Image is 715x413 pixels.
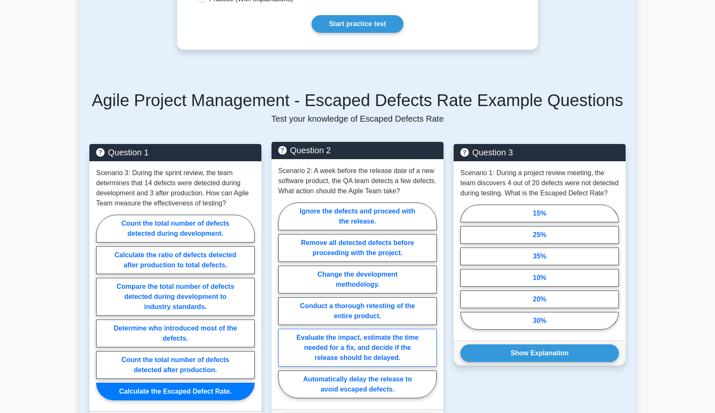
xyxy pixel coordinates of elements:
[278,145,437,155] h5: Question 2
[460,290,619,308] label: 20%
[96,147,255,157] h5: Question 1
[278,166,437,196] p: Scenario 2: A week before the release date of a new software product, the QA team detects a few d...
[278,234,437,262] label: Remove all detected defects before proceeding with the project.
[96,215,255,242] label: Count the total number of defects detected during development.
[96,383,255,400] label: Calculate the Escaped Defect Rate.
[96,351,255,379] label: Count the total number of defects detected after production.
[460,312,619,330] label: 30%
[89,114,626,124] p: Test your knowledge of Escaped Defects Rate
[460,344,619,362] button: Show Explanation
[96,168,255,208] p: Scenario 3: During the sprint review, the team determines that 14 defects were detected during de...
[312,15,403,33] a: Start practice test
[278,203,437,230] label: Ignore the defects and proceed with the release.
[89,90,626,110] h5: Agile Project Management - Escaped Defects Rate Example Questions
[460,147,619,157] h5: Question 3
[96,278,255,316] label: Compare the total number of defects detected during development to industry standards.
[278,297,437,325] label: Conduct a thorough retesting of the entire product.
[460,226,619,244] label: 25%
[278,329,437,367] label: Evaluate the impact, estimate the time needed for a fix, and decide if the release should be dela...
[460,205,619,222] label: 15%
[460,269,619,287] label: 10%
[460,168,619,198] p: Scenario 1: During a project review meeting, the team discovers 4 out of 20 defects were not dete...
[96,320,255,347] label: Determine who introduced most of the defects.
[278,370,437,398] label: Automatically delay the release to avoid escaped defects.
[460,248,619,265] label: 35%
[278,266,437,293] label: Change the development methodology.
[96,246,255,274] label: Calculate the ratio of defects detected after production to total defects.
